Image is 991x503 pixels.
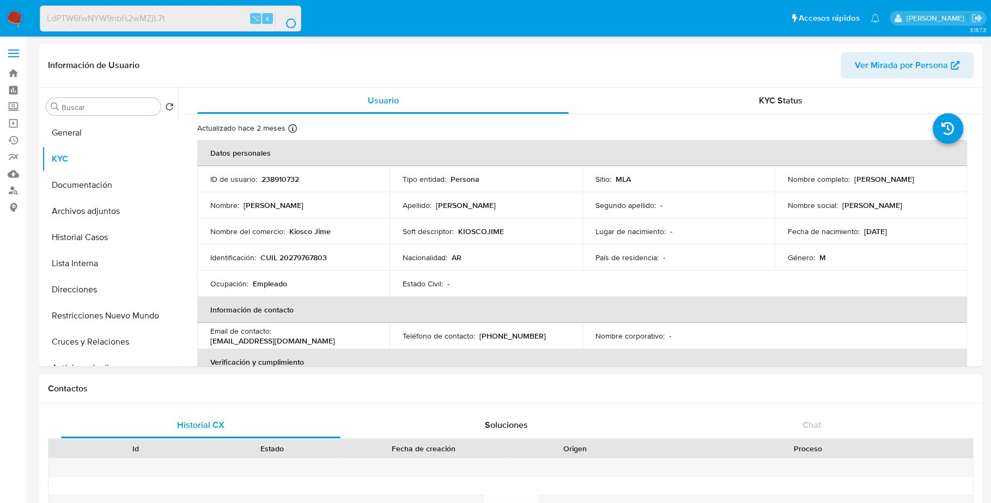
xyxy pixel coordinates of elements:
button: Ver Mirada por Persona [841,52,974,78]
div: Origen [514,443,635,454]
a: Salir [971,13,983,24]
span: Accesos rápidos [799,13,860,24]
p: - [660,200,662,210]
p: KIOSCOJIME [458,226,504,236]
input: Buscar usuario o caso... [40,11,301,26]
span: Soluciones [484,419,527,431]
p: [PERSON_NAME] [854,174,914,184]
p: Nombre : [210,200,239,210]
button: Direcciones [42,277,178,303]
p: [PERSON_NAME] [842,200,902,210]
span: s [266,13,269,23]
p: Lugar de nacimiento : [595,226,666,236]
p: - [447,279,449,289]
button: Volver al orden por defecto [165,102,174,114]
p: Estado Civil : [403,279,443,289]
span: Usuario [368,94,399,107]
p: - [669,331,671,341]
h1: Información de Usuario [48,60,139,71]
p: Tipo entidad : [403,174,446,184]
p: MLA [616,174,631,184]
button: search-icon [275,11,297,26]
p: Nombre del comercio : [210,226,285,236]
p: ID de usuario : [210,174,257,184]
button: General [42,120,178,146]
span: Ver Mirada por Persona [855,52,948,78]
p: AR [452,253,461,262]
p: Email de contacto : [210,326,271,336]
button: Lista Interna [42,250,178,277]
p: CUIL 20279767803 [260,253,327,262]
p: stefania.bordes@mercadolibre.com [906,13,968,23]
p: Persona [451,174,479,184]
div: Fecha de creación [348,443,499,454]
p: Soft descriptor : [403,226,454,236]
span: Historial CX [177,419,224,431]
p: - [670,226,672,236]
button: Buscar [51,102,59,111]
p: Segundo apellido : [595,200,656,210]
button: Restricciones Nuevo Mundo [42,303,178,329]
p: Nacionalidad : [403,253,447,262]
p: Nombre social : [788,200,838,210]
p: M [819,253,826,262]
div: Id [75,443,196,454]
div: Estado [211,443,332,454]
th: Verificación y cumplimiento [197,349,967,375]
p: Identificación : [210,253,256,262]
button: KYC [42,146,178,172]
th: Información de contacto [197,297,967,323]
h1: Contactos [48,383,974,394]
span: KYC Status [759,94,802,107]
p: País de residencia : [595,253,659,262]
p: [PHONE_NUMBER] [479,331,546,341]
button: Documentación [42,172,178,198]
p: Nombre completo : [788,174,850,184]
p: Género : [788,253,815,262]
p: [DATE] [864,226,887,236]
th: Datos personales [197,140,967,166]
p: Actualizado hace 2 meses [197,123,285,133]
span: Chat [802,419,821,431]
p: Ocupación : [210,279,248,289]
p: 238910732 [262,174,299,184]
p: [EMAIL_ADDRESS][DOMAIN_NAME] [210,336,335,346]
input: Buscar [62,102,156,112]
button: Historial Casos [42,224,178,250]
button: Archivos adjuntos [42,198,178,224]
p: Nombre corporativo : [595,331,665,341]
div: Proceso [650,443,965,454]
p: [PERSON_NAME] [436,200,496,210]
p: Teléfono de contacto : [403,331,475,341]
p: Empleado [253,279,287,289]
p: Apellido : [403,200,431,210]
p: Fecha de nacimiento : [788,226,860,236]
p: [PERSON_NAME] [244,200,303,210]
span: ⌥ [252,13,260,23]
p: - [663,253,665,262]
button: Cruces y Relaciones [42,329,178,355]
a: Notificaciones [871,14,880,23]
p: Sitio : [595,174,611,184]
p: Kiosco Jime [289,226,331,236]
button: Anticipos de dinero [42,355,178,381]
